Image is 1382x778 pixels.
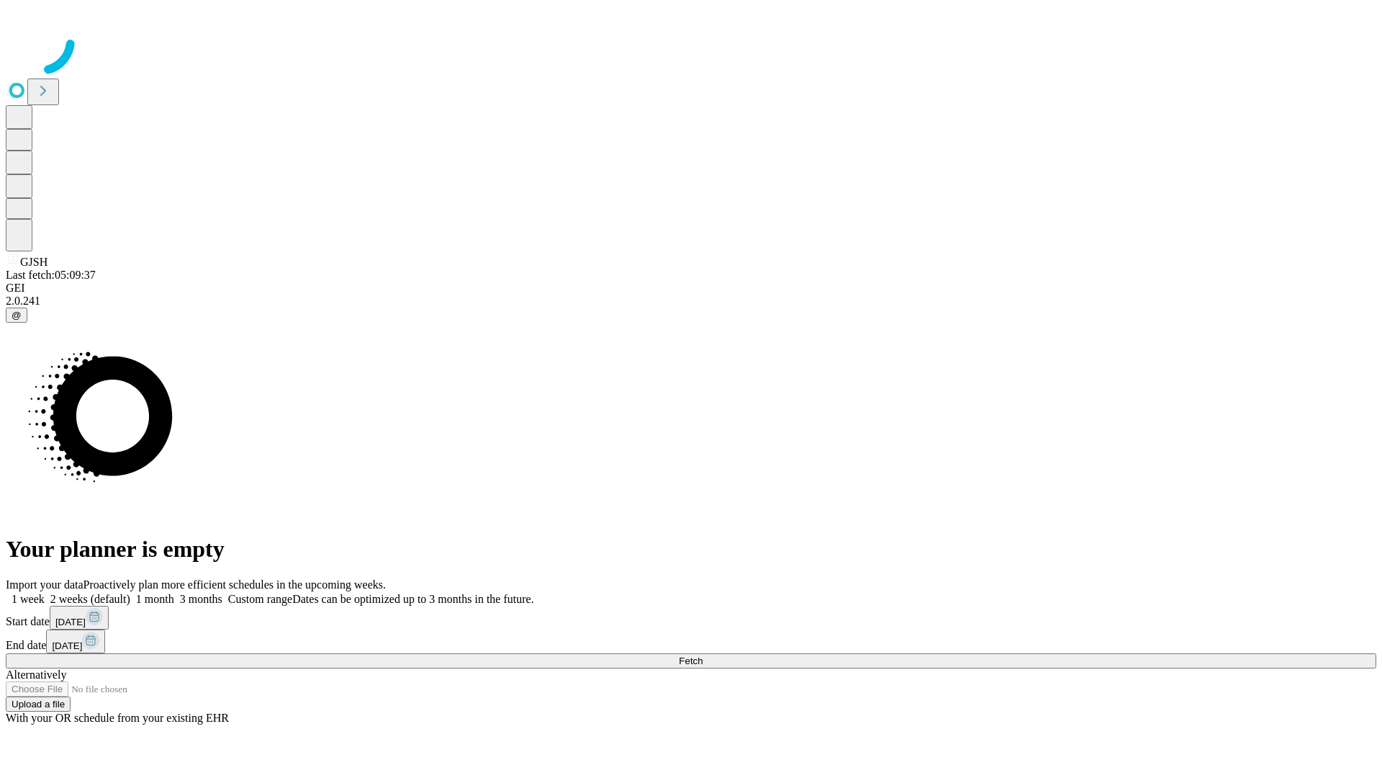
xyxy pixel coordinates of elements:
[6,295,1376,308] div: 2.0.241
[50,593,130,605] span: 2 weeks (default)
[6,282,1376,295] div: GEI
[679,656,703,666] span: Fetch
[6,606,1376,630] div: Start date
[180,593,222,605] span: 3 months
[228,593,292,605] span: Custom range
[136,593,174,605] span: 1 month
[6,669,66,681] span: Alternatively
[6,653,1376,669] button: Fetch
[6,536,1376,563] h1: Your planner is empty
[55,617,86,627] span: [DATE]
[6,578,83,591] span: Import your data
[12,310,22,321] span: @
[20,256,48,268] span: GJSH
[6,269,96,281] span: Last fetch: 05:09:37
[50,606,109,630] button: [DATE]
[6,308,27,323] button: @
[6,697,71,712] button: Upload a file
[6,630,1376,653] div: End date
[12,593,45,605] span: 1 week
[292,593,533,605] span: Dates can be optimized up to 3 months in the future.
[6,712,229,724] span: With your OR schedule from your existing EHR
[46,630,105,653] button: [DATE]
[52,640,82,651] span: [DATE]
[83,578,386,591] span: Proactively plan more efficient schedules in the upcoming weeks.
